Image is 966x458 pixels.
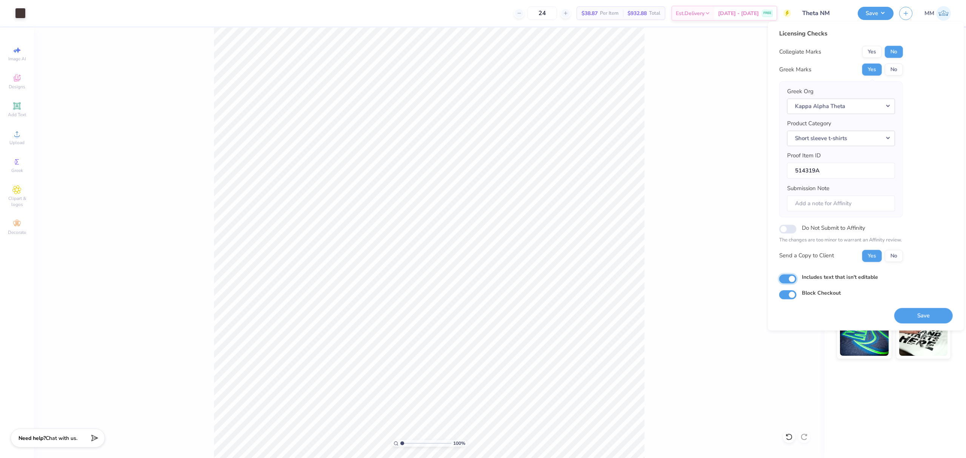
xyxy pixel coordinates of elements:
[802,289,841,297] label: Block Checkout
[9,84,25,90] span: Designs
[885,250,903,262] button: No
[787,98,895,114] button: Kappa Alpha Theta
[600,9,618,17] span: Per Item
[797,6,852,21] input: Untitled Design
[936,6,951,21] img: Mariah Myssa Salurio
[862,250,882,262] button: Yes
[924,6,951,21] a: MM
[787,87,814,96] label: Greek Org
[779,29,903,38] div: Licensing Checks
[787,131,895,146] button: Short sleeve t-shirts
[885,46,903,58] button: No
[858,7,894,20] button: Save
[581,9,598,17] span: $38.87
[11,168,23,174] span: Greek
[46,435,77,442] span: Chat with us.
[676,9,705,17] span: Est. Delivery
[8,229,26,235] span: Decorate
[899,318,948,356] img: Water based Ink
[628,9,647,17] span: $932.88
[4,195,30,207] span: Clipart & logos
[453,440,465,447] span: 100 %
[862,63,882,75] button: Yes
[802,223,865,233] label: Do Not Submit to Affinity
[779,252,834,260] div: Send a Copy to Client
[787,184,829,193] label: Submission Note
[885,63,903,75] button: No
[924,9,934,18] span: MM
[894,308,953,323] button: Save
[802,273,878,281] label: Includes text that isn't editable
[18,435,46,442] strong: Need help?
[8,56,26,62] span: Image AI
[9,140,25,146] span: Upload
[787,195,895,212] input: Add a note for Affinity
[840,318,889,356] img: Glow in the Dark Ink
[779,48,821,56] div: Collegiate Marks
[787,119,831,128] label: Product Category
[862,46,882,58] button: Yes
[763,11,771,16] span: FREE
[8,112,26,118] span: Add Text
[649,9,660,17] span: Total
[779,237,903,244] p: The changes are too minor to warrant an Affinity review.
[787,151,821,160] label: Proof Item ID
[718,9,759,17] span: [DATE] - [DATE]
[528,6,557,20] input: – –
[779,65,811,74] div: Greek Marks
